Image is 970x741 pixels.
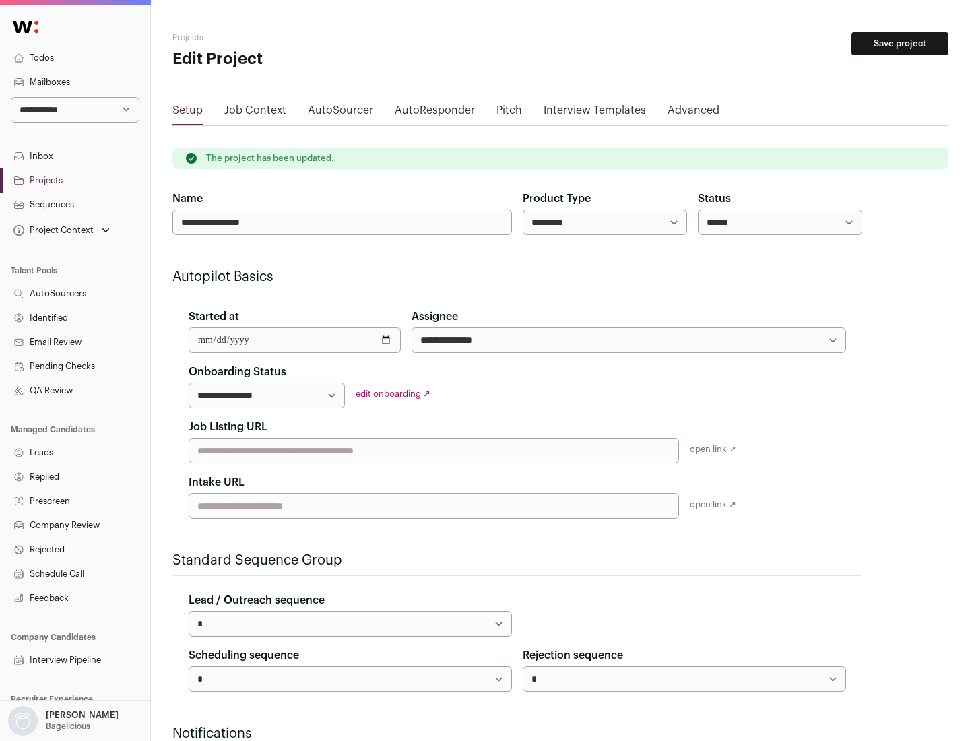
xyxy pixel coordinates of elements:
label: Intake URL [189,474,245,490]
a: Interview Templates [544,102,646,124]
label: Product Type [523,191,591,207]
label: Status [698,191,731,207]
button: Save project [851,32,948,55]
label: Assignee [412,309,458,325]
label: Job Listing URL [189,419,267,435]
label: Lead / Outreach sequence [189,592,325,608]
img: Wellfound [5,13,46,40]
a: Job Context [224,102,286,124]
a: Advanced [668,102,719,124]
label: Onboarding Status [189,364,286,380]
h1: Edit Project [172,49,431,70]
button: Open dropdown [11,221,112,240]
a: AutoResponder [395,102,475,124]
p: [PERSON_NAME] [46,710,119,721]
label: Rejection sequence [523,647,623,664]
a: edit onboarding ↗ [356,389,430,398]
p: The project has been updated. [206,153,334,164]
div: Project Context [11,225,94,236]
a: AutoSourcer [308,102,373,124]
h2: Standard Sequence Group [172,551,862,570]
h2: Autopilot Basics [172,267,862,286]
label: Started at [189,309,239,325]
h2: Projects [172,32,431,43]
a: Pitch [496,102,522,124]
label: Name [172,191,203,207]
p: Bagelicious [46,721,90,732]
a: Setup [172,102,203,124]
label: Scheduling sequence [189,647,299,664]
button: Open dropdown [5,706,121,736]
img: nopic.png [8,706,38,736]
